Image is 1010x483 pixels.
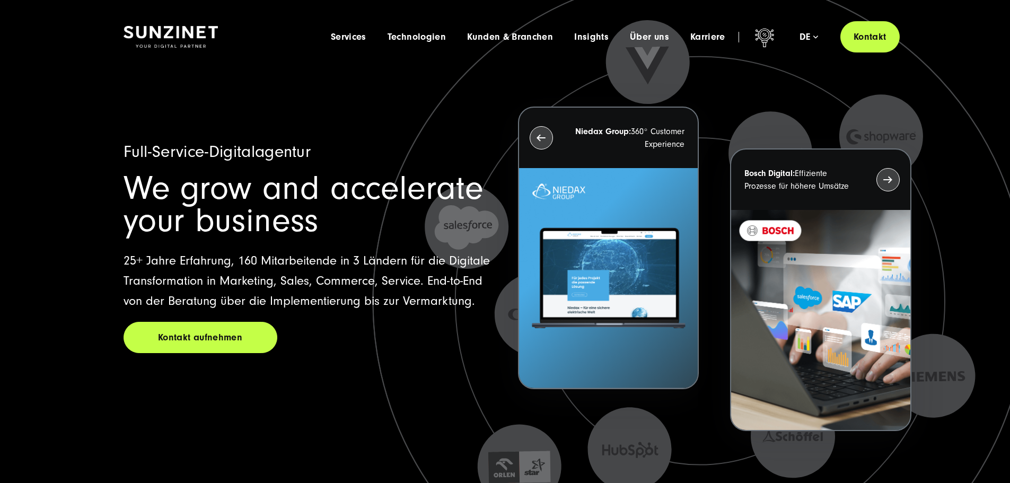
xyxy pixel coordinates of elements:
[730,148,911,431] button: Bosch Digital:Effiziente Prozesse für höhere Umsätze BOSCH - Kundeprojekt - Digital Transformatio...
[574,32,609,42] a: Insights
[331,32,366,42] a: Services
[690,32,725,42] a: Karriere
[572,125,684,151] p: 360° Customer Experience
[467,32,553,42] a: Kunden & Branchen
[744,167,857,192] p: Effiziente Prozesse für höhere Umsätze
[518,107,699,389] button: Niedax Group:360° Customer Experience Letztes Projekt von Niedax. Ein Laptop auf dem die Niedax W...
[388,32,446,42] a: Technologien
[800,32,818,42] div: de
[519,168,698,388] img: Letztes Projekt von Niedax. Ein Laptop auf dem die Niedax Website geöffnet ist, auf blauem Hinter...
[744,169,795,178] strong: Bosch Digital:
[124,142,311,161] span: Full-Service-Digitalagentur
[840,21,900,52] a: Kontakt
[124,322,277,353] a: Kontakt aufnehmen
[124,26,218,48] img: SUNZINET Full Service Digital Agentur
[124,169,484,240] span: We grow and accelerate your business
[731,210,910,430] img: BOSCH - Kundeprojekt - Digital Transformation Agentur SUNZINET
[630,32,669,42] a: Über uns
[575,127,631,136] strong: Niedax Group:
[124,251,493,311] p: 25+ Jahre Erfahrung, 160 Mitarbeitende in 3 Ländern für die Digitale Transformation in Marketing,...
